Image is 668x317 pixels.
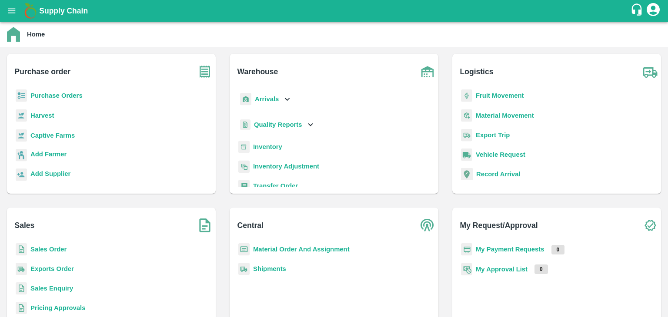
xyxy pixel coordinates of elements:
[30,132,75,139] a: Captive Farms
[237,66,278,78] b: Warehouse
[476,151,525,158] a: Vehicle Request
[253,163,319,170] a: Inventory Adjustment
[2,1,22,21] button: open drawer
[237,219,264,231] b: Central
[30,304,85,311] a: Pricing Approvals
[417,61,438,83] img: warehouse
[417,215,438,236] img: central
[30,169,70,181] a: Add Supplier
[476,246,544,253] a: My Payment Requests
[551,245,565,254] p: 0
[460,219,538,231] b: My Request/Approval
[254,121,302,128] b: Quality Reports
[461,243,472,256] img: payment
[255,96,279,102] b: Arrivals
[645,2,661,20] div: account of current user
[16,109,27,122] img: harvest
[16,282,27,295] img: sales
[16,263,27,275] img: shipments
[15,219,35,231] b: Sales
[22,2,39,20] img: logo
[476,132,510,139] a: Export Trip
[253,182,298,189] a: Transfer Order
[194,61,216,83] img: purchase
[238,89,292,109] div: Arrivals
[253,265,286,272] a: Shipments
[7,27,20,42] img: home
[16,129,27,142] img: harvest
[476,171,521,178] a: Record Arrival
[476,266,528,273] a: My Approval List
[238,141,250,153] img: whInventory
[15,66,70,78] b: Purchase order
[240,93,251,106] img: whArrival
[238,160,250,173] img: inventory
[461,89,472,102] img: fruit
[460,66,494,78] b: Logistics
[194,215,216,236] img: soSales
[30,112,54,119] a: Harvest
[16,243,27,256] img: sales
[534,264,548,274] p: 0
[16,149,27,162] img: farmer
[253,143,282,150] a: Inventory
[39,7,88,15] b: Supply Chain
[639,61,661,83] img: truck
[461,129,472,142] img: delivery
[16,89,27,102] img: reciept
[630,3,645,19] div: customer-support
[238,263,250,275] img: shipments
[476,112,534,119] a: Material Movement
[30,170,70,177] b: Add Supplier
[461,263,472,276] img: approval
[253,246,350,253] a: Material Order And Assignment
[30,92,83,99] a: Purchase Orders
[30,149,67,161] a: Add Farmer
[461,149,472,161] img: vehicle
[476,92,524,99] a: Fruit Movement
[461,168,473,180] img: recordArrival
[238,180,250,192] img: whTransfer
[639,215,661,236] img: check
[27,31,45,38] b: Home
[30,265,74,272] a: Exports Order
[16,168,27,181] img: supplier
[39,5,630,17] a: Supply Chain
[30,246,67,253] a: Sales Order
[240,119,250,130] img: qualityReport
[16,302,27,314] img: sales
[30,285,73,292] a: Sales Enquiry
[238,243,250,256] img: centralMaterial
[30,151,67,158] b: Add Farmer
[461,109,472,122] img: material
[238,116,315,134] div: Quality Reports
